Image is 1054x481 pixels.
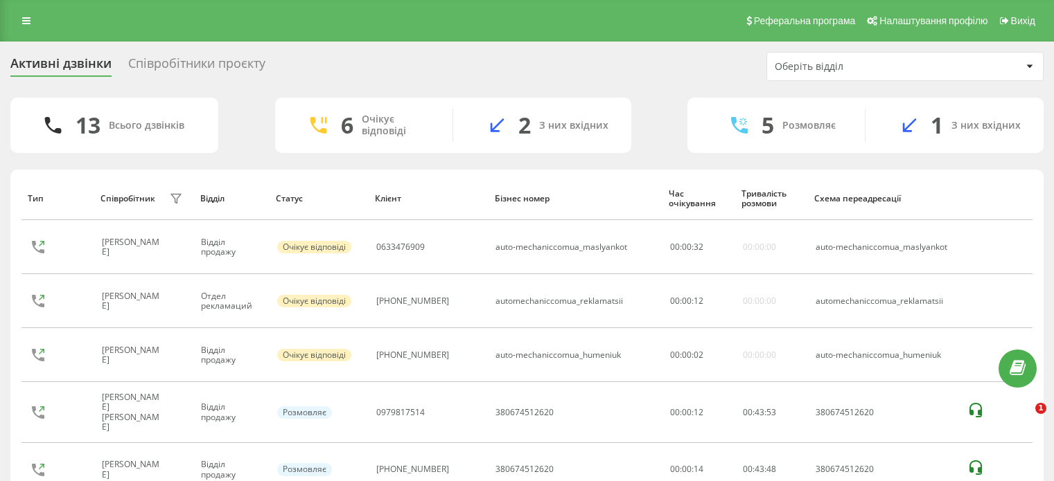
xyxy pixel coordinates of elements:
span: 00 [682,241,692,253]
div: 2 [518,112,531,138]
span: 48 [766,463,776,475]
div: 380674512620 [816,464,953,474]
span: 00 [743,463,753,475]
div: [PERSON_NAME] [102,345,166,365]
span: 12 [694,295,703,307]
div: Активні дзвінки [10,56,112,78]
div: Розмовляє [277,463,332,475]
span: 02 [694,349,703,361]
span: Налаштування профілю [879,15,987,26]
div: [PHONE_NUMBER] [376,296,449,306]
div: Співробітник [100,194,155,203]
div: auto-mechaniccomua_maslyankot [495,242,627,252]
span: 43 [755,463,764,475]
div: auto-mechaniccomua_maslyankot [816,242,953,252]
span: Вихід [1011,15,1035,26]
div: : : [743,464,776,474]
span: 1 [1035,403,1046,414]
div: Співробітники проєкту [128,56,265,78]
span: 00 [670,295,680,307]
div: Відділ продажу [201,402,262,422]
div: Розмовляє [782,120,836,131]
div: : : [743,408,776,417]
div: automechaniccomua_reklamatsii [816,296,953,306]
div: auto-mechaniccomua_humeniuk [816,350,953,360]
div: 5 [762,112,774,138]
div: Клієнт [375,194,482,203]
iframe: Intercom live chat [1007,403,1040,436]
span: 00 [682,295,692,307]
div: 0633476909 [376,242,425,252]
span: 00 [682,349,692,361]
div: З них вхідних [951,120,1021,131]
div: Очікує відповіді [277,295,351,307]
div: 00:00:00 [743,296,776,306]
div: auto-mechaniccomua_humeniuk [495,350,621,360]
span: 53 [766,406,776,418]
div: З них вхідних [539,120,608,131]
div: 00:00:00 [743,350,776,360]
div: Очікує відповіді [277,349,351,361]
div: 0979817514 [376,408,425,417]
div: [PERSON_NAME] [PERSON_NAME] [102,392,166,433]
div: : : [670,296,703,306]
div: 00:00:00 [743,242,776,252]
div: Очікує відповіді [277,241,351,253]
span: Реферальна програма [754,15,856,26]
div: Час очікування [669,189,728,209]
div: 380674512620 [495,464,554,474]
div: Відділ продажу [201,460,262,480]
div: 00:00:14 [670,464,728,474]
div: Отдел рекламаций [201,291,262,311]
div: Тип [28,194,87,203]
div: Відділ продажу [201,237,262,257]
span: 00 [743,406,753,418]
div: 380674512620 [816,408,953,417]
div: [PERSON_NAME] [102,237,166,257]
div: [PERSON_NAME] [102,460,166,480]
div: 13 [76,112,100,138]
span: 00 [670,241,680,253]
div: 1 [931,112,943,138]
span: 32 [694,241,703,253]
div: [PHONE_NUMBER] [376,464,449,474]
div: : : [670,242,703,252]
div: automechaniccomua_reklamatsii [495,296,623,306]
div: Відділ [200,194,263,203]
div: Бізнес номер [495,194,656,203]
div: 380674512620 [495,408,554,417]
div: Відділ продажу [201,345,262,365]
div: Оберіть відділ [775,61,940,73]
div: [PHONE_NUMBER] [376,350,449,360]
div: 00:00:12 [670,408,728,417]
span: 43 [755,406,764,418]
div: Очікує відповіді [362,114,432,137]
div: Всього дзвінків [109,120,184,131]
div: Схема переадресації [814,194,954,203]
div: Тривалість розмови [741,189,801,209]
div: [PERSON_NAME] [102,291,166,311]
span: 00 [670,349,680,361]
div: Статус [276,194,362,203]
div: : : [670,350,703,360]
div: Розмовляє [277,406,332,419]
div: 6 [341,112,353,138]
